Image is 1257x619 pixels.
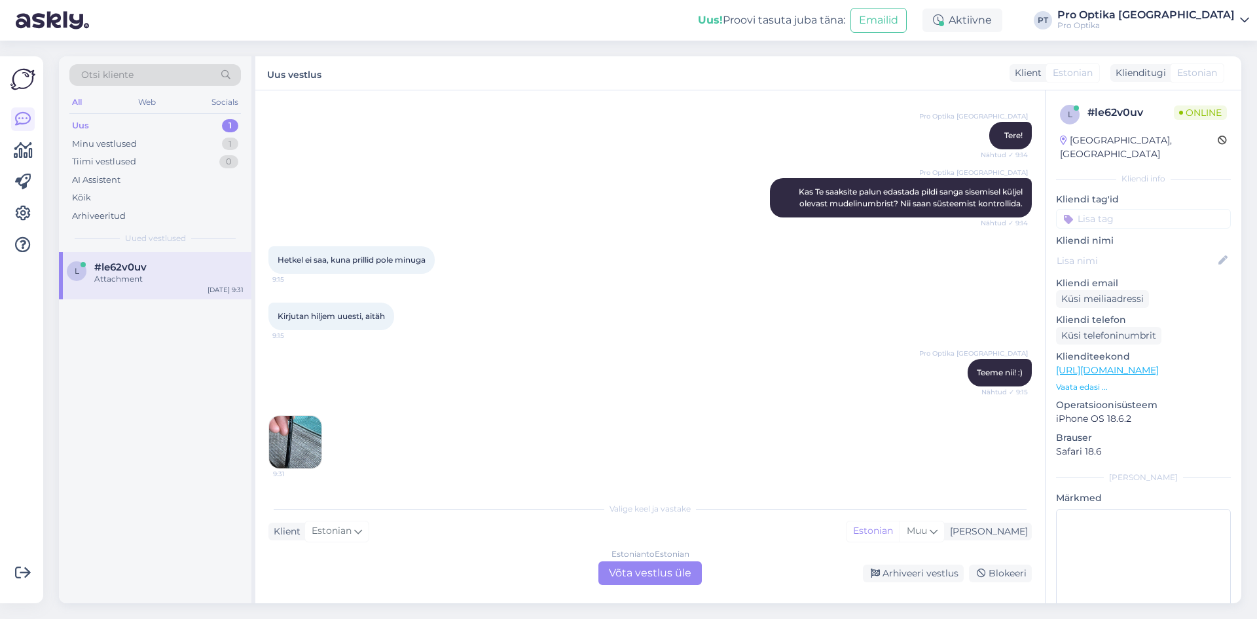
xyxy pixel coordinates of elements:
[72,210,126,223] div: Arhiveeritud
[267,64,321,82] label: Uus vestlus
[922,9,1002,32] div: Aktiivne
[1056,276,1231,290] p: Kliendi email
[919,168,1028,178] span: Pro Optika [GEOGRAPHIC_DATA]
[72,138,137,151] div: Minu vestlused
[69,94,84,111] div: All
[1004,130,1023,140] span: Tere!
[1056,173,1231,185] div: Kliendi info
[72,191,91,204] div: Kõik
[1056,445,1231,459] p: Safari 18.6
[1056,193,1231,206] p: Kliendi tag'id
[1110,66,1166,80] div: Klienditugi
[979,150,1028,160] span: Nähtud ✓ 9:14
[209,94,241,111] div: Socials
[72,119,89,132] div: Uus
[919,111,1028,121] span: Pro Optika [GEOGRAPHIC_DATA]
[1056,364,1159,376] a: [URL][DOMAIN_NAME]
[222,138,238,151] div: 1
[1057,20,1235,31] div: Pro Optika
[850,8,907,33] button: Emailid
[919,348,1028,358] span: Pro Optika [GEOGRAPHIC_DATA]
[1034,11,1052,29] div: PT
[1056,350,1231,364] p: Klienditeekond
[969,565,1032,582] div: Blokeeri
[979,387,1028,397] span: Nähtud ✓ 9:15
[1056,313,1231,327] p: Kliendi telefon
[272,274,321,284] span: 9:15
[312,524,352,538] span: Estonian
[979,218,1028,228] span: Nähtud ✓ 9:14
[72,155,136,168] div: Tiimi vestlused
[698,14,723,26] b: Uus!
[863,565,964,582] div: Arhiveeri vestlus
[208,285,244,295] div: [DATE] 9:31
[1060,134,1218,161] div: [GEOGRAPHIC_DATA], [GEOGRAPHIC_DATA]
[1057,10,1235,20] div: Pro Optika [GEOGRAPHIC_DATA]
[1010,66,1042,80] div: Klient
[1056,491,1231,505] p: Märkmed
[1056,431,1231,445] p: Brauser
[75,266,79,276] span: l
[1177,66,1217,80] span: Estonian
[1087,105,1174,121] div: # le62v0uv
[278,311,385,321] span: Kirjutan hiljem uuesti, aitäh
[278,255,426,265] span: Hetkel ei saa, kuna prillid pole minuga
[10,67,35,92] img: Askly Logo
[945,525,1028,538] div: [PERSON_NAME]
[268,503,1032,515] div: Valige keel ja vastake
[72,174,120,187] div: AI Assistent
[219,155,238,168] div: 0
[1068,109,1072,119] span: l
[1056,234,1231,248] p: Kliendi nimi
[136,94,158,111] div: Web
[1056,209,1231,229] input: Lisa tag
[847,521,900,541] div: Estonian
[268,525,301,538] div: Klient
[272,331,321,341] span: 9:15
[222,119,238,132] div: 1
[1056,381,1231,393] p: Vaata edasi ...
[125,233,186,244] span: Uued vestlused
[1056,398,1231,412] p: Operatsioonisüsteem
[799,187,1025,208] span: Kas Te saaksite palun edastada pildi sanga sisemisel küljel olevast mudelinumbrist? Nii saan süst...
[94,261,147,273] span: #le62v0uv
[1057,253,1216,268] input: Lisa nimi
[94,273,244,285] div: Attachment
[1056,412,1231,426] p: iPhone OS 18.6.2
[1056,472,1231,483] div: [PERSON_NAME]
[598,561,702,585] div: Võta vestlus üle
[269,416,321,468] img: Attachment
[1056,327,1161,345] div: Küsi telefoninumbrit
[273,469,322,479] span: 9:31
[1053,66,1093,80] span: Estonian
[81,68,134,82] span: Otsi kliente
[611,548,689,560] div: Estonian to Estonian
[907,525,927,536] span: Muu
[977,367,1023,377] span: Teeme nii! :)
[1174,105,1227,120] span: Online
[698,12,845,28] div: Proovi tasuta juba täna:
[1056,290,1149,308] div: Küsi meiliaadressi
[1057,10,1249,31] a: Pro Optika [GEOGRAPHIC_DATA]Pro Optika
